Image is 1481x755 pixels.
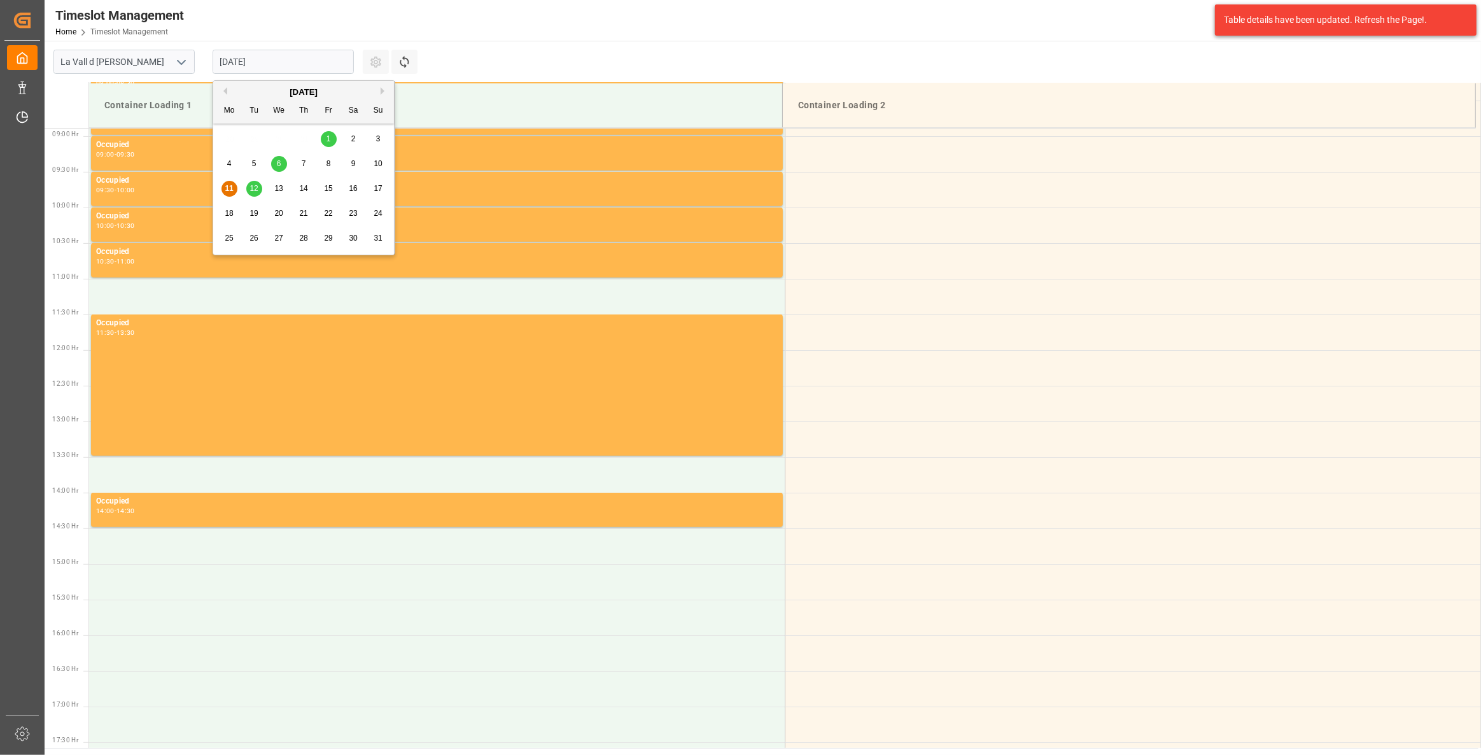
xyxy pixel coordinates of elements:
[171,52,190,72] button: open menu
[346,181,361,197] div: Choose Saturday, August 16th, 2025
[374,184,382,193] span: 17
[96,495,778,508] div: Occupied
[370,131,386,147] div: Choose Sunday, August 3rd, 2025
[271,156,287,172] div: Choose Wednesday, August 6th, 2025
[221,230,237,246] div: Choose Monday, August 25th, 2025
[249,184,258,193] span: 12
[116,152,135,157] div: 09:30
[116,330,135,335] div: 13:30
[249,209,258,218] span: 19
[221,181,237,197] div: Choose Monday, August 11th, 2025
[115,187,116,193] div: -
[52,737,78,744] span: 17:30 Hr
[346,230,361,246] div: Choose Saturday, August 30th, 2025
[221,206,237,222] div: Choose Monday, August 18th, 2025
[374,159,382,168] span: 10
[221,156,237,172] div: Choose Monday, August 4th, 2025
[351,159,356,168] span: 9
[96,258,115,264] div: 10:30
[225,184,233,193] span: 11
[274,209,283,218] span: 20
[96,330,115,335] div: 11:30
[52,701,78,708] span: 17:00 Hr
[52,166,78,173] span: 09:30 Hr
[52,630,78,637] span: 16:00 Hr
[324,184,332,193] span: 15
[271,181,287,197] div: Choose Wednesday, August 13th, 2025
[115,330,116,335] div: -
[374,209,382,218] span: 24
[96,187,115,193] div: 09:30
[346,206,361,222] div: Choose Saturday, August 23rd, 2025
[220,87,227,95] button: Previous Month
[96,152,115,157] div: 09:00
[99,94,772,117] div: Container Loading 1
[381,87,388,95] button: Next Month
[346,103,361,119] div: Sa
[249,234,258,243] span: 26
[271,206,287,222] div: Choose Wednesday, August 20th, 2025
[349,184,357,193] span: 16
[370,230,386,246] div: Choose Sunday, August 31st, 2025
[321,103,337,119] div: Fr
[346,156,361,172] div: Choose Saturday, August 9th, 2025
[52,309,78,316] span: 11:30 Hr
[52,344,78,351] span: 12:00 Hr
[349,234,357,243] span: 30
[96,246,778,258] div: Occupied
[321,131,337,147] div: Choose Friday, August 1st, 2025
[299,209,307,218] span: 21
[115,152,116,157] div: -
[115,223,116,229] div: -
[370,103,386,119] div: Su
[213,50,354,74] input: DD.MM.YYYY
[246,230,262,246] div: Choose Tuesday, August 26th, 2025
[52,380,78,387] span: 12:30 Hr
[277,159,281,168] span: 6
[370,181,386,197] div: Choose Sunday, August 17th, 2025
[96,508,115,514] div: 14:00
[246,103,262,119] div: Tu
[52,273,78,280] span: 11:00 Hr
[321,156,337,172] div: Choose Friday, August 8th, 2025
[321,206,337,222] div: Choose Friday, August 22nd, 2025
[351,134,356,143] span: 2
[376,134,381,143] span: 3
[116,258,135,264] div: 11:00
[221,103,237,119] div: Mo
[370,206,386,222] div: Choose Sunday, August 24th, 2025
[793,94,1465,117] div: Container Loading 2
[1224,13,1458,27] div: Table details have been updated. Refresh the Page!.
[271,230,287,246] div: Choose Wednesday, August 27th, 2025
[324,209,332,218] span: 22
[246,181,262,197] div: Choose Tuesday, August 12th, 2025
[52,558,78,565] span: 15:00 Hr
[296,156,312,172] div: Choose Thursday, August 7th, 2025
[349,209,357,218] span: 23
[96,210,778,223] div: Occupied
[213,86,394,99] div: [DATE]
[52,523,78,530] span: 14:30 Hr
[55,6,184,25] div: Timeslot Management
[246,206,262,222] div: Choose Tuesday, August 19th, 2025
[274,184,283,193] span: 13
[271,103,287,119] div: We
[374,234,382,243] span: 31
[302,159,306,168] span: 7
[217,127,391,251] div: month 2025-08
[296,181,312,197] div: Choose Thursday, August 14th, 2025
[321,181,337,197] div: Choose Friday, August 15th, 2025
[370,156,386,172] div: Choose Sunday, August 10th, 2025
[52,416,78,423] span: 13:00 Hr
[52,665,78,672] span: 16:30 Hr
[96,317,778,330] div: Occupied
[96,139,778,152] div: Occupied
[227,159,232,168] span: 4
[116,223,135,229] div: 10:30
[55,27,76,36] a: Home
[326,134,331,143] span: 1
[296,206,312,222] div: Choose Thursday, August 21st, 2025
[299,234,307,243] span: 28
[116,508,135,514] div: 14:30
[326,159,331,168] span: 8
